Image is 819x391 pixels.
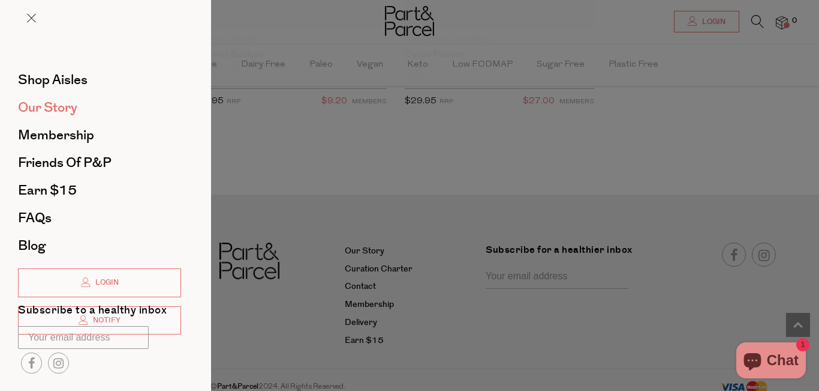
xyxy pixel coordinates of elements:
[18,70,88,89] span: Shop Aisles
[18,326,149,349] input: Your email address
[18,305,167,320] label: Subscribe to a healthy inbox
[18,156,181,169] a: Friends of P&P
[18,181,77,200] span: Earn $15
[18,236,46,255] span: Blog
[18,98,77,117] span: Our Story
[18,211,181,225] a: FAQs
[18,73,181,86] a: Shop Aisles
[18,153,112,172] span: Friends of P&P
[18,239,181,252] a: Blog
[92,277,119,288] span: Login
[733,342,809,381] inbox-online-store-chat: Shopify online store chat
[18,126,94,145] span: Membership
[18,268,181,297] a: Login
[18,208,52,228] span: FAQs
[18,184,181,197] a: Earn $15
[18,129,181,142] a: Membership
[18,101,181,114] a: Our Story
